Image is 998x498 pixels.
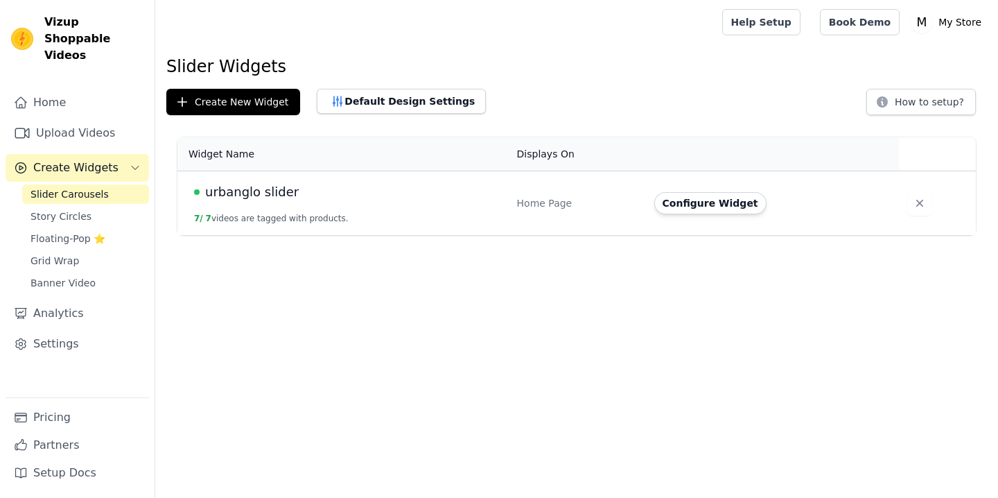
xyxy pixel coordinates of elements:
[722,9,800,35] a: Help Setup
[317,89,486,114] button: Default Design Settings
[917,15,927,29] text: M
[22,229,149,248] a: Floating-Pop ⭐
[6,459,149,487] a: Setup Docs
[166,89,300,115] button: Create New Widget
[820,9,900,35] a: Book Demo
[866,89,976,115] button: How to setup?
[866,98,976,112] a: How to setup?
[30,276,96,290] span: Banner Video
[194,189,200,195] span: Live Published
[6,154,149,182] button: Create Widgets
[30,232,105,246] span: Floating-Pop ⭐
[517,196,638,210] div: Home Page
[22,184,149,204] a: Slider Carousels
[177,137,509,171] th: Widget Name
[194,213,349,224] button: 7/ 7videos are tagged with products.
[166,55,987,78] h1: Slider Widgets
[44,14,143,64] span: Vizup Shoppable Videos
[6,89,149,117] a: Home
[911,10,987,35] button: M My Store
[6,300,149,327] a: Analytics
[907,191,932,216] button: Delete widget
[6,330,149,358] a: Settings
[509,137,646,171] th: Displays On
[654,192,767,214] button: Configure Widget
[22,251,149,271] a: Grid Wrap
[6,431,149,459] a: Partners
[22,273,149,293] a: Banner Video
[11,28,33,50] img: Vizup
[30,254,79,268] span: Grid Wrap
[206,214,211,223] span: 7
[194,214,203,223] span: 7 /
[33,160,119,176] span: Create Widgets
[22,207,149,226] a: Story Circles
[30,187,109,201] span: Slider Carousels
[933,10,987,35] p: My Store
[6,404,149,431] a: Pricing
[6,119,149,147] a: Upload Videos
[205,182,299,202] span: urbanglo slider
[30,209,91,223] span: Story Circles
